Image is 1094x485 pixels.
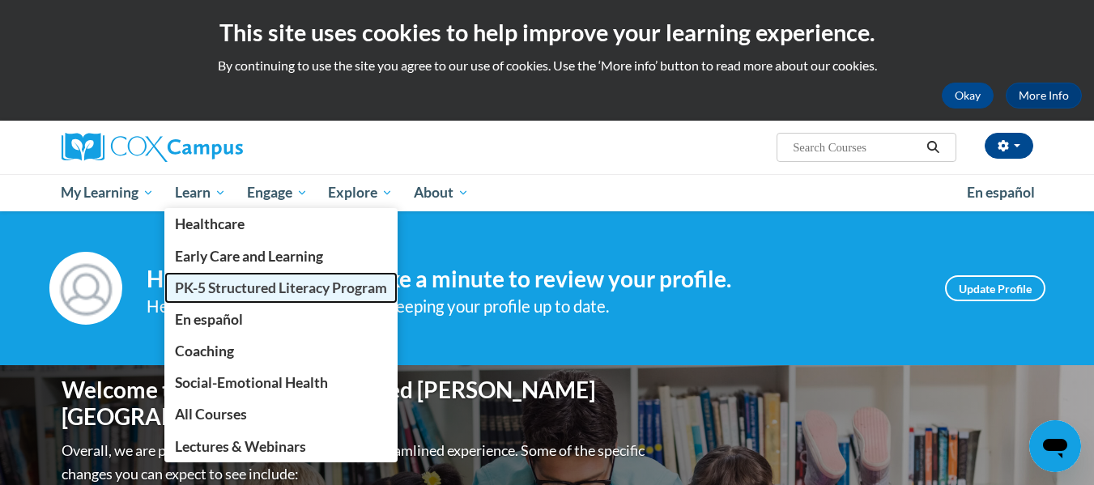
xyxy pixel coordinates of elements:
[61,183,154,202] span: My Learning
[942,83,994,108] button: Okay
[164,174,236,211] a: Learn
[62,377,649,431] h1: Welcome to the new and improved [PERSON_NAME][GEOGRAPHIC_DATA]
[164,398,398,430] a: All Courses
[945,275,1045,301] a: Update Profile
[147,266,921,293] h4: Hi [PERSON_NAME]! Take a minute to review your profile.
[51,174,165,211] a: My Learning
[164,367,398,398] a: Social-Emotional Health
[164,208,398,240] a: Healthcare
[956,176,1045,210] a: En español
[49,252,122,325] img: Profile Image
[236,174,318,211] a: Engage
[985,133,1033,159] button: Account Settings
[175,215,245,232] span: Healthcare
[175,406,247,423] span: All Courses
[921,138,945,157] button: Search
[247,183,308,202] span: Engage
[175,311,243,328] span: En español
[12,16,1082,49] h2: This site uses cookies to help improve your learning experience.
[414,183,469,202] span: About
[175,279,387,296] span: PK-5 Structured Literacy Program
[12,57,1082,74] p: By continuing to use the site you agree to our use of cookies. Use the ‘More info’ button to read...
[164,431,398,462] a: Lectures & Webinars
[164,304,398,335] a: En español
[403,174,479,211] a: About
[37,174,1058,211] div: Main menu
[62,133,369,162] a: Cox Campus
[175,438,306,455] span: Lectures & Webinars
[1029,420,1081,472] iframe: Button to launch messaging window, conversation in progress
[175,248,323,265] span: Early Care and Learning
[164,240,398,272] a: Early Care and Learning
[147,293,921,320] div: Help improve your experience by keeping your profile up to date.
[175,374,328,391] span: Social-Emotional Health
[317,174,403,211] a: Explore
[328,183,393,202] span: Explore
[175,342,234,359] span: Coaching
[1006,83,1082,108] a: More Info
[164,272,398,304] a: PK-5 Structured Literacy Program
[62,133,243,162] img: Cox Campus
[164,335,398,367] a: Coaching
[175,183,226,202] span: Learn
[791,138,921,157] input: Search Courses
[967,184,1035,201] span: En español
